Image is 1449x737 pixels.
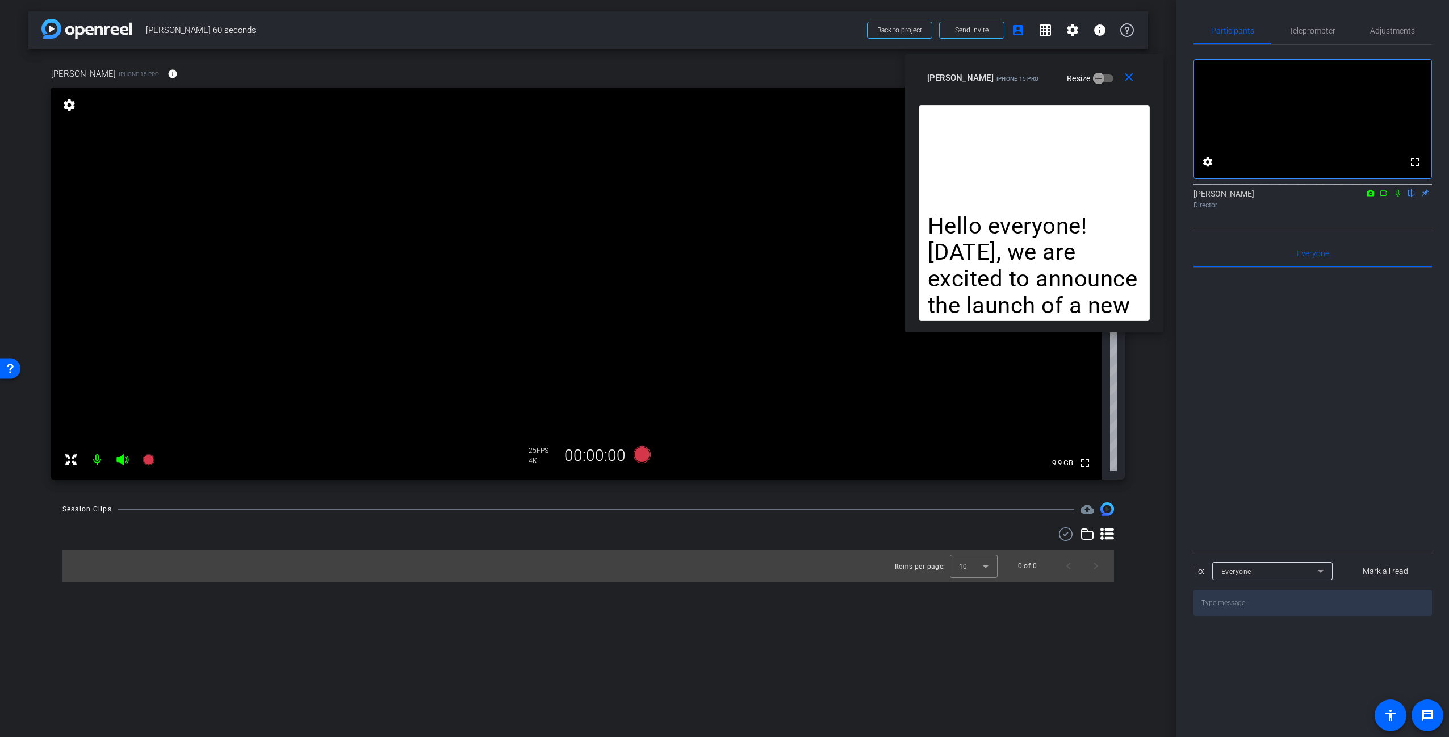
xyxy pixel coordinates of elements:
[1081,502,1094,516] mat-icon: cloud_upload
[1421,709,1434,722] mat-icon: message
[61,98,77,112] mat-icon: settings
[1363,565,1408,577] span: Mark all read
[1100,502,1114,516] img: Session clips
[1221,568,1251,576] span: Everyone
[928,239,1141,399] li: [DATE], we are excited to announce the launch of a new initiative designed to keep us ahead of th...
[41,19,132,39] img: app-logo
[1067,73,1093,84] label: Resize
[1370,27,1415,35] span: Adjustments
[955,26,989,35] span: Send invite
[529,446,557,455] div: 25
[1093,23,1107,37] mat-icon: info
[557,446,633,465] div: 00:00:00
[1078,456,1092,470] mat-icon: fullscreen
[1055,552,1082,580] button: Previous page
[1193,188,1432,210] div: [PERSON_NAME]
[1122,70,1136,85] mat-icon: close
[1048,456,1077,470] span: 9.9 GB
[1193,200,1432,210] div: Director
[928,213,1141,240] li: Hello everyone!
[1193,565,1204,578] div: To:
[1405,188,1418,198] mat-icon: flip
[1082,552,1109,580] button: Next page
[877,26,922,34] span: Back to project
[529,456,557,465] div: 4K
[119,70,159,78] span: iPhone 15 Pro
[895,561,945,572] div: Items per page:
[146,19,860,41] span: [PERSON_NAME] 60 seconds
[1038,23,1052,37] mat-icon: grid_on
[1408,155,1422,169] mat-icon: fullscreen
[1384,709,1397,722] mat-icon: accessibility
[1211,27,1254,35] span: Participants
[1066,23,1079,37] mat-icon: settings
[62,503,112,515] div: Session Clips
[1297,249,1329,257] span: Everyone
[927,73,994,83] span: [PERSON_NAME]
[1289,27,1335,35] span: Teleprompter
[1011,23,1025,37] mat-icon: account_box
[167,69,178,79] mat-icon: info
[1018,560,1037,572] div: 0 of 0
[537,447,548,455] span: FPS
[51,68,116,80] span: [PERSON_NAME]
[1081,502,1094,516] span: Destinations for your clips
[1201,155,1215,169] mat-icon: settings
[996,76,1038,82] span: iPhone 15 Pro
